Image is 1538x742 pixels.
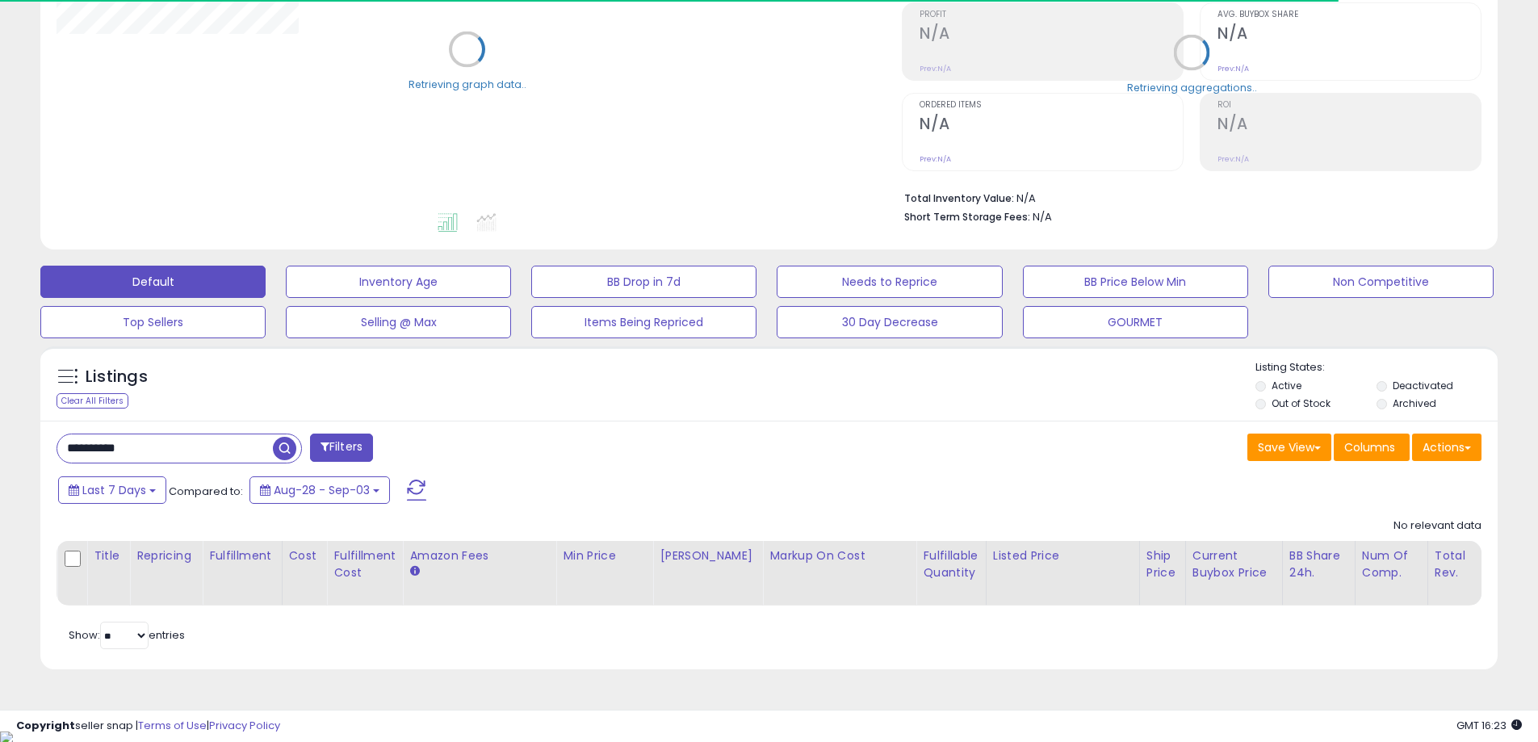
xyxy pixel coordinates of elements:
label: Archived [1393,396,1436,410]
div: Retrieving aggregations.. [1127,80,1257,94]
a: Privacy Policy [209,718,280,733]
button: Selling @ Max [286,306,511,338]
div: Listed Price [993,547,1133,564]
button: Top Sellers [40,306,266,338]
th: The percentage added to the cost of goods (COGS) that forms the calculator for Min & Max prices. [763,541,916,606]
div: Num of Comp. [1362,547,1421,581]
label: Out of Stock [1272,396,1331,410]
h5: Listings [86,366,148,388]
div: Fulfillment Cost [333,547,396,581]
span: Show: entries [69,627,185,643]
button: Aug-28 - Sep-03 [249,476,390,504]
div: No relevant data [1393,518,1481,534]
div: Current Buybox Price [1192,547,1276,581]
button: 30 Day Decrease [777,306,1002,338]
strong: Copyright [16,718,75,733]
div: [PERSON_NAME] [660,547,756,564]
button: Items Being Repriced [531,306,756,338]
div: Retrieving graph data.. [409,77,526,91]
button: Last 7 Days [58,476,166,504]
div: Amazon Fees [409,547,549,564]
div: BB Share 24h. [1289,547,1348,581]
div: Total Rev. [1435,547,1494,581]
small: Amazon Fees. [409,564,419,579]
label: Active [1272,379,1301,392]
button: Save View [1247,434,1331,461]
label: Deactivated [1393,379,1453,392]
div: Clear All Filters [57,393,128,409]
div: Fulfillable Quantity [923,547,979,581]
button: Default [40,266,266,298]
button: Filters [310,434,373,462]
div: Repricing [136,547,195,564]
span: 2025-09-11 16:23 GMT [1456,718,1522,733]
span: Compared to: [169,484,243,499]
a: Terms of Use [138,718,207,733]
div: seller snap | | [16,719,280,734]
button: Non Competitive [1268,266,1494,298]
div: Fulfillment [209,547,274,564]
button: GOURMET [1023,306,1248,338]
button: BB Drop in 7d [531,266,756,298]
span: Last 7 Days [82,482,146,498]
button: Actions [1412,434,1481,461]
div: Cost [289,547,321,564]
p: Listing States: [1255,360,1498,375]
div: Markup on Cost [769,547,909,564]
button: BB Price Below Min [1023,266,1248,298]
span: Aug-28 - Sep-03 [274,482,370,498]
div: Ship Price [1146,547,1179,581]
div: Min Price [563,547,646,564]
div: Title [94,547,123,564]
span: Columns [1344,439,1395,455]
button: Columns [1334,434,1410,461]
button: Needs to Reprice [777,266,1002,298]
button: Inventory Age [286,266,511,298]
